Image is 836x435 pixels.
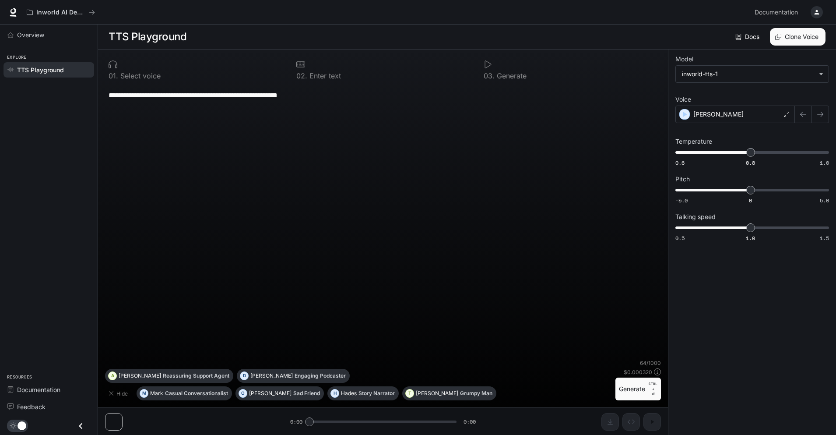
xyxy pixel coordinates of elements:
[755,7,798,18] span: Documentation
[675,176,690,182] p: Pitch
[820,159,829,166] span: 1.0
[17,65,64,74] span: TTS Playground
[331,386,339,400] div: H
[675,96,691,103] p: Voice
[675,197,688,204] span: -5.0
[624,368,652,376] p: $ 0.000320
[165,391,228,396] p: Casual Conversationalist
[460,391,492,396] p: Grumpy Man
[820,197,829,204] span: 5.0
[820,234,829,242] span: 1.5
[358,391,395,396] p: Story Narrator
[250,373,293,378] p: [PERSON_NAME]
[327,386,399,400] button: HHadesStory Narrator
[71,417,91,435] button: Close drawer
[693,110,744,119] p: [PERSON_NAME]
[484,72,495,79] p: 0 3 .
[615,378,661,400] button: GenerateCTRL +⏎
[163,373,229,378] p: Reassuring Support Agent
[296,72,307,79] p: 0 2 .
[137,386,232,400] button: MMarkCasual Conversationalist
[109,369,116,383] div: A
[770,28,825,46] button: Clone Voice
[293,391,320,396] p: Sad Friend
[119,373,161,378] p: [PERSON_NAME]
[746,159,755,166] span: 0.8
[416,391,458,396] p: [PERSON_NAME]
[23,4,99,21] button: All workspaces
[17,385,60,394] span: Documentation
[4,27,94,42] a: Overview
[240,369,248,383] div: D
[746,234,755,242] span: 1.0
[4,382,94,397] a: Documentation
[18,421,26,430] span: Dark mode toggle
[682,70,815,78] div: inworld-tts-1
[109,28,186,46] h1: TTS Playground
[150,391,163,396] p: Mark
[105,369,233,383] button: A[PERSON_NAME]Reassuring Support Agent
[36,9,85,16] p: Inworld AI Demos
[734,28,763,46] a: Docs
[295,373,346,378] p: Engaging Podcaster
[109,72,118,79] p: 0 1 .
[105,386,133,400] button: Hide
[751,4,804,21] a: Documentation
[17,402,46,411] span: Feedback
[118,72,161,79] p: Select voice
[402,386,496,400] button: T[PERSON_NAME]Grumpy Man
[4,399,94,414] a: Feedback
[649,381,657,392] p: CTRL +
[249,391,292,396] p: [PERSON_NAME]
[4,62,94,78] a: TTS Playground
[675,138,712,145] p: Temperature
[640,359,661,367] p: 64 / 1000
[140,386,148,400] div: M
[341,391,357,396] p: Hades
[406,386,414,400] div: T
[676,66,829,82] div: inworld-tts-1
[749,197,752,204] span: 0
[307,72,341,79] p: Enter text
[675,56,693,62] p: Model
[237,369,350,383] button: D[PERSON_NAME]Engaging Podcaster
[235,386,324,400] button: O[PERSON_NAME]Sad Friend
[17,30,44,39] span: Overview
[675,234,685,242] span: 0.5
[495,72,527,79] p: Generate
[675,214,716,220] p: Talking speed
[675,159,685,166] span: 0.6
[649,381,657,397] p: ⏎
[239,386,247,400] div: O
